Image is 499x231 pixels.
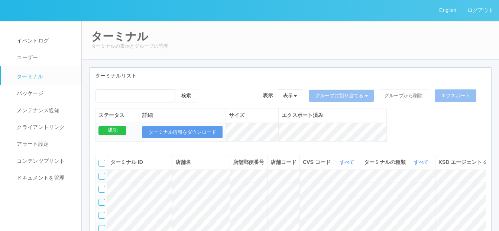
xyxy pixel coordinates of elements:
span: ユーザー [15,54,38,60]
a: パッケージ [1,85,88,102]
span: メンテナンス通知 [15,107,59,113]
div: サイズ [229,111,275,119]
div: 詳細 [142,111,223,119]
div: ターミナル ID [110,158,169,166]
button: ターミナル情報をダウンロード [142,126,223,139]
a: クライアントリンク [1,119,88,136]
button: すべて [412,159,432,166]
span: 店舗郵便番号 [233,159,264,165]
span: クライアントリンク [15,124,65,130]
h2: ターミナル [91,30,490,42]
button: すべて [338,159,358,166]
a: ドキュメントを管理 [1,170,88,186]
a: アラート設定 [1,136,88,152]
span: 店舗名 [175,159,191,165]
a: ターミナル [1,66,88,85]
a: コンテンツプリント [1,153,88,170]
button: 検索 [175,89,197,102]
span: ドキュメントを管理 [15,175,65,181]
span: イベントログ [15,38,49,44]
button: グループに割り当てる [309,89,374,102]
div: ステータス [98,111,136,119]
a: イベントログ [1,32,88,49]
div: 成功 [98,126,126,135]
div: エクスポート済み [282,111,383,119]
a: ユーザー [1,49,88,66]
a: すべて [340,159,356,165]
button: 表示 [277,89,304,102]
span: ターミナル [15,73,43,79]
span: 店舗コード [270,159,297,165]
span: CVS コード [303,158,333,166]
a: メンテナンス通知 [1,102,88,119]
button: エクスポート [435,89,476,102]
span: 表示 [263,92,273,99]
span: パッケージ [15,90,43,96]
span: ターミナルの種類 [364,158,408,166]
span: コンテンツプリント [15,158,65,164]
div: ターミナルリスト [90,68,491,83]
button: グループから削除 [378,89,429,102]
span: アラート設定 [15,141,49,147]
p: ターミナルの表示とグループの管理 [91,42,490,50]
a: すべて [414,159,430,165]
